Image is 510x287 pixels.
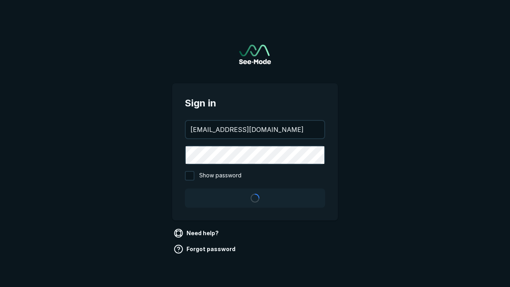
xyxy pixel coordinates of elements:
span: Sign in [185,96,325,110]
a: Go to sign in [239,45,271,64]
a: Need help? [172,227,222,240]
input: your@email.com [186,121,324,138]
a: Forgot password [172,243,239,256]
img: See-Mode Logo [239,45,271,64]
span: Show password [199,171,241,181]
